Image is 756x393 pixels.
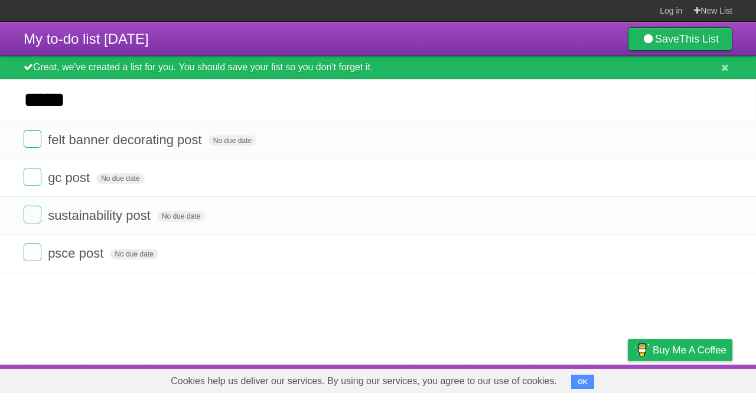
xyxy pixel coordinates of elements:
[48,246,106,261] span: psce post
[634,340,650,360] img: Buy me a coffee
[110,249,158,259] span: No due date
[208,135,256,146] span: No due date
[24,243,41,261] label: Done
[653,340,726,360] span: Buy me a coffee
[24,206,41,223] label: Done
[48,208,154,223] span: sustainability post
[159,369,569,393] span: Cookies help us deliver our services. By using our services, you agree to our use of cookies.
[628,27,732,51] a: SaveThis List
[24,31,149,47] span: My to-do list [DATE]
[571,375,594,389] button: OK
[24,168,41,186] label: Done
[96,173,144,184] span: No due date
[48,132,205,147] span: felt banner decorating post
[510,368,558,390] a: Developers
[157,211,205,222] span: No due date
[572,368,598,390] a: Terms
[679,33,719,45] b: This List
[628,339,732,361] a: Buy me a coffee
[612,368,643,390] a: Privacy
[471,368,496,390] a: About
[24,130,41,148] label: Done
[658,368,732,390] a: Suggest a feature
[48,170,93,185] span: gc post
